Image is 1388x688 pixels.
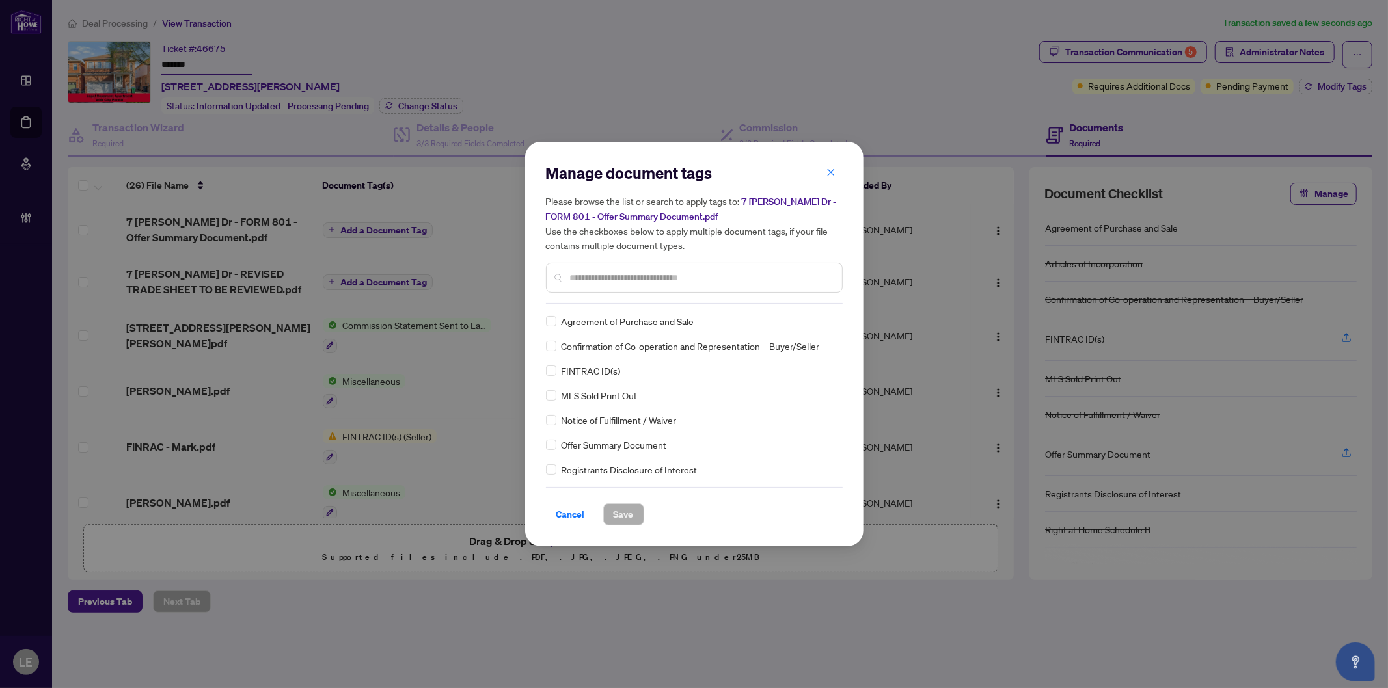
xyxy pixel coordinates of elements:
span: Offer Summary Document [562,438,667,452]
span: Cancel [556,504,585,525]
h5: Please browse the list or search to apply tags to: Use the checkboxes below to apply multiple doc... [546,194,843,252]
button: Open asap [1336,642,1375,681]
h2: Manage document tags [546,163,843,183]
span: Notice of Fulfillment / Waiver [562,413,677,427]
span: close [826,168,836,177]
button: Cancel [546,503,595,525]
span: Confirmation of Co-operation and Representation—Buyer/Seller [562,339,820,353]
span: MLS Sold Print Out [562,388,638,403]
span: Agreement of Purchase and Sale [562,314,694,328]
button: Save [603,503,644,525]
span: FINTRAC ID(s) [562,364,621,378]
span: Registrants Disclosure of Interest [562,462,698,477]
